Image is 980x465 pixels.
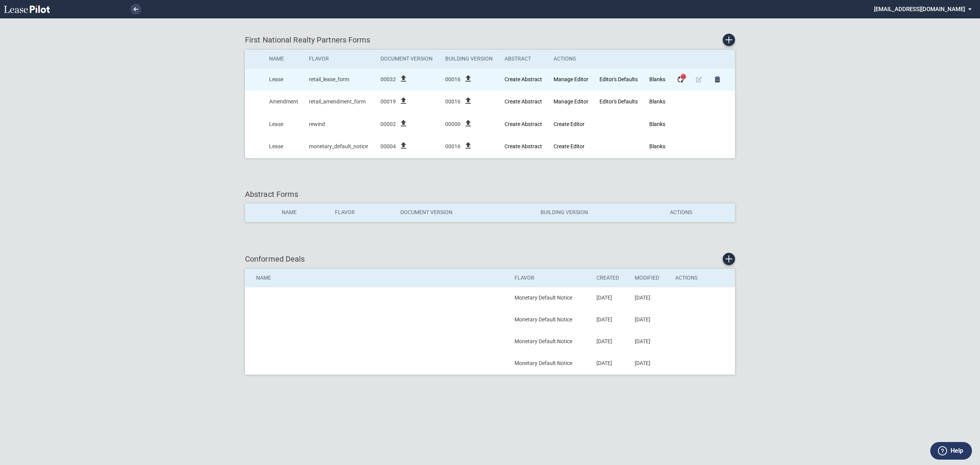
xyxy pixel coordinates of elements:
[245,68,735,91] tr: Created At: 2025-04-29T15:41:27+05:30; Updated At: 2025-10-03T18:13:30+05:30
[599,76,638,82] a: Editor's Defaults
[399,74,408,83] i: file_upload
[629,287,670,309] td: [DATE]
[676,75,685,84] md-icon: Form Updates
[375,50,439,68] th: Document Version
[509,287,591,309] td: Monetary Default Notice
[264,91,304,113] td: Amendment
[629,269,670,287] th: Modified
[304,113,376,136] td: rewind
[245,91,735,113] tr: Created At: 2025-05-15T11:28:05+05:30; Updated At: 2025-06-19T00:46:26+05:30
[445,76,461,84] span: 00016
[264,68,304,91] td: Lease
[629,353,670,375] td: [DATE]
[675,74,686,85] a: Form Updates 69
[681,74,686,79] span: 69
[245,253,735,265] div: Conformed Deals
[535,203,665,222] th: Building Version
[399,100,408,106] label: file_upload
[591,287,629,309] td: [DATE]
[264,50,304,68] th: Name
[304,68,376,91] td: retail_lease_form
[395,203,535,222] th: Document Version
[509,309,591,331] td: Monetary Default Notice
[509,353,591,375] td: Monetary Default Notice
[445,121,461,128] span: 00000
[629,309,670,331] td: [DATE]
[548,50,594,68] th: Actions
[505,143,542,149] a: Create new Abstract
[670,269,735,287] th: Actions
[591,353,629,375] td: [DATE]
[464,78,473,84] label: file_upload
[245,189,735,200] div: Abstract Forms
[930,442,972,460] button: Help
[245,34,735,46] div: First National Realty Partners Forms
[381,143,396,151] span: 00004
[399,145,408,151] label: file_upload
[629,331,670,353] td: [DATE]
[554,143,585,149] a: Create Editor
[554,76,588,82] a: Manage Editor
[464,123,473,129] label: file_upload
[464,100,473,106] label: file_upload
[464,141,473,150] i: file_upload
[554,121,585,127] a: Create Editor
[381,76,396,84] span: 00032
[713,75,722,84] md-icon: Delete Form
[712,74,723,85] a: Delete Form
[264,136,304,158] td: Lease
[649,121,665,127] a: Blanks
[399,123,408,129] label: file_upload
[464,96,473,105] i: file_upload
[665,203,735,222] th: Actions
[464,74,473,83] i: file_upload
[464,145,473,151] label: file_upload
[649,143,665,149] a: Blanks
[509,269,591,287] th: Flavor
[304,91,376,113] td: retail_amendment_form
[591,309,629,331] td: [DATE]
[330,203,395,222] th: Flavor
[649,76,665,82] a: Blanks
[245,113,735,136] tr: Created At: 2025-01-09T22:34:58+05:30; Updated At: 2025-01-10T03:25:24+05:30
[381,121,396,128] span: 00002
[264,113,304,136] td: Lease
[440,50,500,68] th: Building Version
[505,76,542,82] a: Create new Abstract
[505,98,542,105] a: Create new Abstract
[245,269,509,287] th: Name
[554,98,588,105] a: Manage Editor
[951,446,963,456] label: Help
[399,141,408,150] i: file_upload
[304,136,376,158] td: monetary_default_notice
[723,34,735,46] a: Create new Form
[399,78,408,84] label: file_upload
[649,98,665,105] a: Blanks
[509,331,591,353] td: Monetary Default Notice
[591,269,629,287] th: Created
[505,121,542,127] a: Create new Abstract
[276,203,330,222] th: Name
[304,50,376,68] th: Flavor
[445,98,461,106] span: 00016
[445,143,461,151] span: 00016
[399,96,408,105] i: file_upload
[723,253,735,265] a: Create new conformed deal
[591,331,629,353] td: [DATE]
[381,98,396,106] span: 00019
[464,119,473,128] i: file_upload
[399,119,408,128] i: file_upload
[245,136,735,158] tr: Created At: 2025-04-29T19:36:05+05:30; Updated At: 2025-09-08T17:30:46+05:30
[499,50,548,68] th: Abstract
[599,98,638,105] a: Editor's Defaults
